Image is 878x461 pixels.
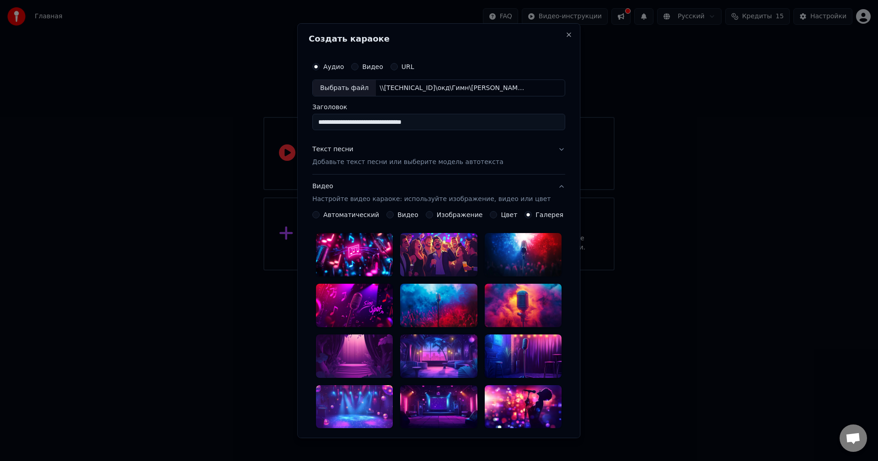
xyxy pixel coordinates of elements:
[312,138,565,174] button: Текст песниДобавьте текст песни или выберите модель автотекста
[397,212,418,218] label: Видео
[312,145,353,154] div: Текст песни
[313,79,376,96] div: Выбрать файл
[501,212,518,218] label: Цвет
[312,104,565,110] label: Заголовок
[323,212,379,218] label: Автоматический
[312,195,551,204] p: Настройте видео караоке: используйте изображение, видео или цвет
[312,158,503,167] p: Добавьте текст песни или выберите модель автотекста
[323,63,344,69] label: Аудио
[309,34,569,42] h2: Создать караоке
[376,83,531,92] div: \\[TECHNICAL_ID]\окд\Гимн\[PERSON_NAME] - Замыкая круг (minus 2).mp3
[362,63,383,69] label: Видео
[312,182,551,204] div: Видео
[536,212,564,218] label: Галерея
[312,175,565,211] button: ВидеоНастройте видео караоке: используйте изображение, видео или цвет
[402,63,414,69] label: URL
[437,212,483,218] label: Изображение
